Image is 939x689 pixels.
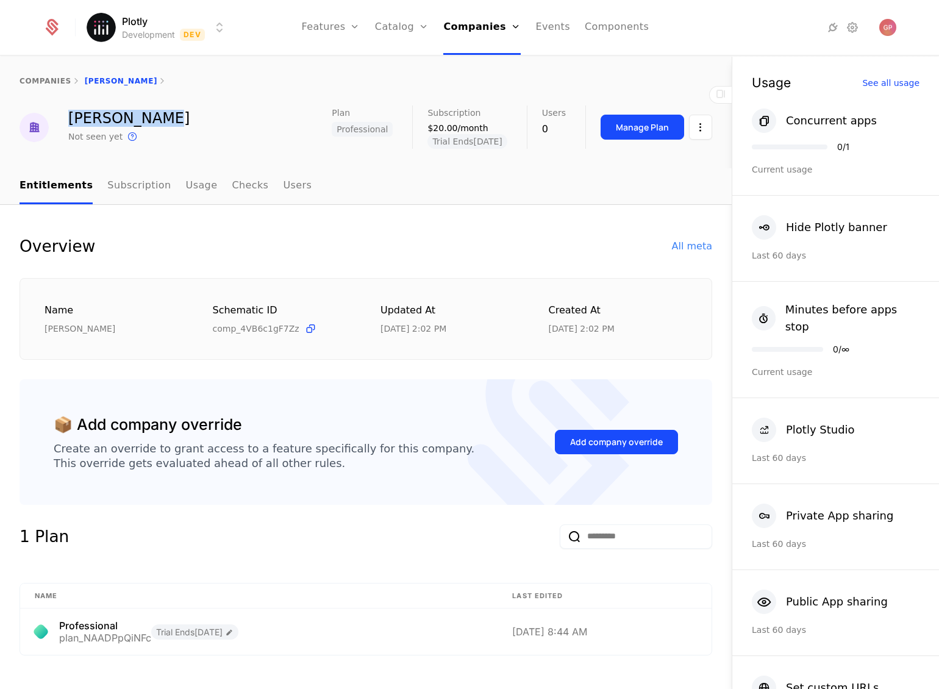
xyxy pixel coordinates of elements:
div: Private App sharing [786,507,893,524]
div: 8/27/25, 2:02 PM [549,323,615,335]
img: Gregory Paciga [879,19,896,36]
div: 0 [542,122,566,137]
div: Overview [20,234,95,259]
div: plan_NAADPpQiNFc [59,633,151,643]
a: companies [20,77,71,85]
div: Name [45,303,184,318]
button: Select action [689,115,712,140]
button: Public App sharing [752,590,888,614]
button: Open user button [879,19,896,36]
div: Current usage [752,163,919,176]
div: 1 Plan [20,524,69,549]
div: [DATE] 8:44 AM [512,627,697,637]
div: Development [122,29,175,41]
a: Subscription [107,168,171,204]
div: 📦 Add company override [54,413,242,437]
div: Usage [752,76,791,89]
div: $20.00/month [427,122,507,134]
button: Concurrent apps [752,109,877,133]
div: Concurrent apps [786,112,877,129]
div: [PERSON_NAME] [45,323,184,335]
span: Plotly [122,14,148,29]
span: Professional [332,122,393,137]
a: Usage [186,168,218,204]
div: Schematic ID [213,303,352,318]
div: All meta [672,239,712,254]
img: Plotly [87,13,116,42]
button: Add company override [555,430,678,454]
div: Created at [549,303,688,318]
div: Create an override to grant access to a feature specifically for this company. This override gets... [54,441,474,471]
div: Professional [59,621,151,630]
div: Last 60 days [752,249,919,262]
button: Select environment [90,14,227,41]
div: Hide Plotly banner [786,219,887,236]
th: Last edited [498,584,712,609]
div: 8/27/25, 2:02 PM [380,323,446,335]
span: Plan [332,109,350,117]
div: Public App sharing [786,593,888,610]
a: Settings [845,20,860,35]
div: Current usage [752,366,919,378]
span: Trial Ends [DATE] [151,624,238,640]
button: Plotly Studio [752,418,855,442]
div: Updated at [380,303,519,318]
span: Trial Ends [DATE] [427,134,507,149]
span: Subscription [427,109,480,117]
div: 0 / ∞ [833,345,849,354]
button: Manage Plan [601,115,684,140]
ul: Choose Sub Page [20,168,312,204]
a: Entitlements [20,168,93,204]
div: Last 60 days [752,624,919,636]
nav: Main [20,168,712,204]
div: Add company override [570,436,663,448]
a: Checks [232,168,268,204]
div: Minutes before apps stop [785,301,919,335]
div: 0 / 1 [837,143,849,151]
button: Hide Plotly banner [752,215,887,240]
a: Users [283,168,312,204]
div: Last 60 days [752,538,919,550]
span: Users [542,109,566,117]
a: Integrations [826,20,840,35]
img: Brandi Skiles [20,113,49,142]
button: Private App sharing [752,504,893,528]
div: See all usage [862,79,919,87]
div: Last 60 days [752,452,919,464]
th: Name [20,584,498,609]
div: Manage Plan [616,121,669,134]
span: Dev [180,29,205,41]
div: Plotly Studio [786,421,855,438]
div: [PERSON_NAME] [68,111,190,126]
button: Minutes before apps stop [752,301,919,335]
div: Not seen yet [68,130,123,143]
span: comp_4VB6c1gF7Zz [213,323,299,335]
